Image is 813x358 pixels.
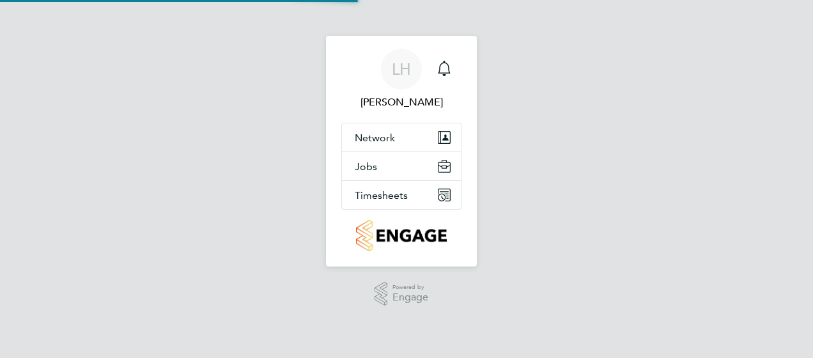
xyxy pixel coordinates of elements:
img: countryside-properties-logo-retina.png [356,220,446,251]
span: LH [392,61,411,77]
nav: Main navigation [326,36,477,267]
span: Jobs [355,160,377,173]
span: Luke Hewitt [341,95,461,110]
button: Network [342,123,461,152]
span: Powered by [392,282,428,293]
a: LH[PERSON_NAME] [341,49,461,110]
span: Network [355,132,395,144]
span: Timesheets [355,189,408,201]
span: Engage [392,292,428,303]
a: Go to home page [341,220,461,251]
button: Jobs [342,152,461,180]
a: Powered byEngage [375,282,429,306]
button: Timesheets [342,181,461,209]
